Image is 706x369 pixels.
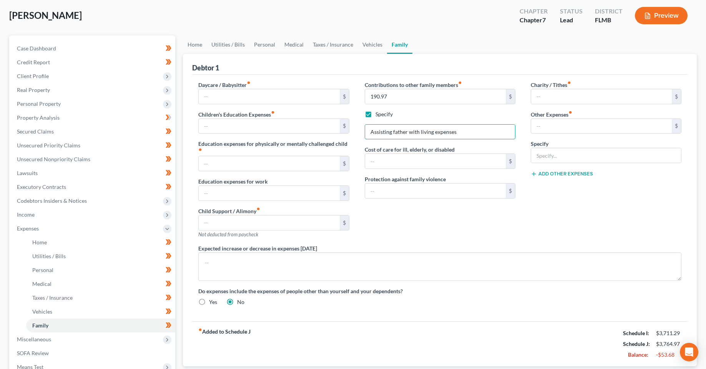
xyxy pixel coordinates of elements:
div: Debtor 1 [192,63,219,72]
a: Executory Contracts [11,180,175,194]
div: $ [506,154,515,169]
div: $ [340,89,349,104]
a: SOFA Review [11,346,175,360]
strong: Added to Schedule J [198,328,251,360]
i: fiber_manual_record [567,81,571,85]
label: Child Support / Alimony [198,207,260,215]
div: $3,764.97 [656,340,681,348]
span: Income [17,211,35,218]
a: Vehicles [26,305,175,319]
div: $ [340,156,349,171]
span: Expenses [17,225,39,232]
input: -- [531,119,672,134]
a: Personal [249,35,280,54]
span: Taxes / Insurance [32,294,73,301]
label: Education expenses for physically or mentally challenged child [198,140,349,156]
label: Contributions to other family members [365,81,462,89]
strong: Schedule I: [623,330,649,336]
a: Personal [26,263,175,277]
div: Lead [560,16,583,25]
div: $ [506,184,515,198]
a: Case Dashboard [11,42,175,55]
label: Do expenses include the expenses of people other than yourself and your dependents? [198,287,681,295]
div: $ [340,215,349,230]
i: fiber_manual_record [271,110,275,114]
div: FLMB [595,16,623,25]
span: Credit Report [17,59,50,65]
strong: Schedule J: [623,341,650,347]
a: Lawsuits [11,166,175,180]
span: Vehicles [32,308,52,315]
div: Chapter [520,7,548,16]
a: Utilities / Bills [26,249,175,263]
label: Charity / Tithes [531,81,571,89]
button: Add Other Expenses [531,171,593,177]
span: Medical [32,281,51,287]
div: Open Intercom Messenger [680,343,698,361]
input: -- [365,89,506,104]
a: Credit Report [11,55,175,69]
i: fiber_manual_record [568,110,572,114]
span: Codebtors Insiders & Notices [17,197,87,204]
span: Family [32,322,48,329]
span: Lawsuits [17,170,38,176]
a: Secured Claims [11,125,175,139]
a: Taxes / Insurance [308,35,358,54]
input: -- [199,89,339,104]
i: fiber_manual_record [247,81,251,85]
span: Client Profile [17,73,49,79]
a: Vehicles [358,35,387,54]
input: -- [199,119,339,134]
span: Executory Contracts [17,184,66,190]
a: Taxes / Insurance [26,291,175,305]
span: Property Analysis [17,114,60,121]
label: Other Expenses [531,110,572,119]
a: Home [183,35,207,54]
input: Specify... [531,148,681,163]
input: -- [365,154,506,169]
a: Medical [280,35,308,54]
span: Personal [32,267,53,273]
span: SOFA Review [17,350,49,356]
label: Specify [531,140,548,148]
a: Utilities / Bills [207,35,249,54]
span: Case Dashboard [17,45,56,52]
a: Family [26,319,175,332]
label: Cost of care for ill, elderly, or disabled [365,145,455,154]
div: District [595,7,623,16]
span: Real Property [17,87,50,93]
input: -- [199,215,339,230]
a: Medical [26,277,175,291]
label: Education expenses for work [198,177,268,185]
div: -$53.68 [656,351,681,359]
span: Utilities / Bills [32,253,66,259]
input: -- [199,156,339,171]
i: fiber_manual_record [198,148,202,152]
div: Status [560,7,583,16]
div: $ [340,119,349,134]
a: Property Analysis [11,111,175,125]
i: fiber_manual_record [198,328,202,332]
a: Family [387,35,412,54]
span: Not deducted from paycheck [198,231,258,237]
label: Children's Education Expenses [198,110,275,119]
label: Expected increase or decrease in expenses [DATE] [198,244,317,252]
span: Home [32,239,47,245]
span: Unsecured Nonpriority Claims [17,156,90,162]
label: Specify [375,110,393,118]
span: [PERSON_NAME] [9,10,82,21]
label: No [237,298,244,306]
span: 7 [542,16,546,23]
div: Chapter [520,16,548,25]
span: Unsecured Priority Claims [17,142,80,149]
label: Protection against family violence [365,175,446,183]
strong: Balance: [628,351,648,358]
i: fiber_manual_record [256,207,260,211]
input: -- [531,89,672,104]
label: Daycare / Babysitter [198,81,251,89]
a: Home [26,235,175,249]
div: $ [340,186,349,200]
span: Secured Claims [17,128,54,135]
span: Miscellaneous [17,336,51,342]
a: Unsecured Priority Claims [11,139,175,152]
